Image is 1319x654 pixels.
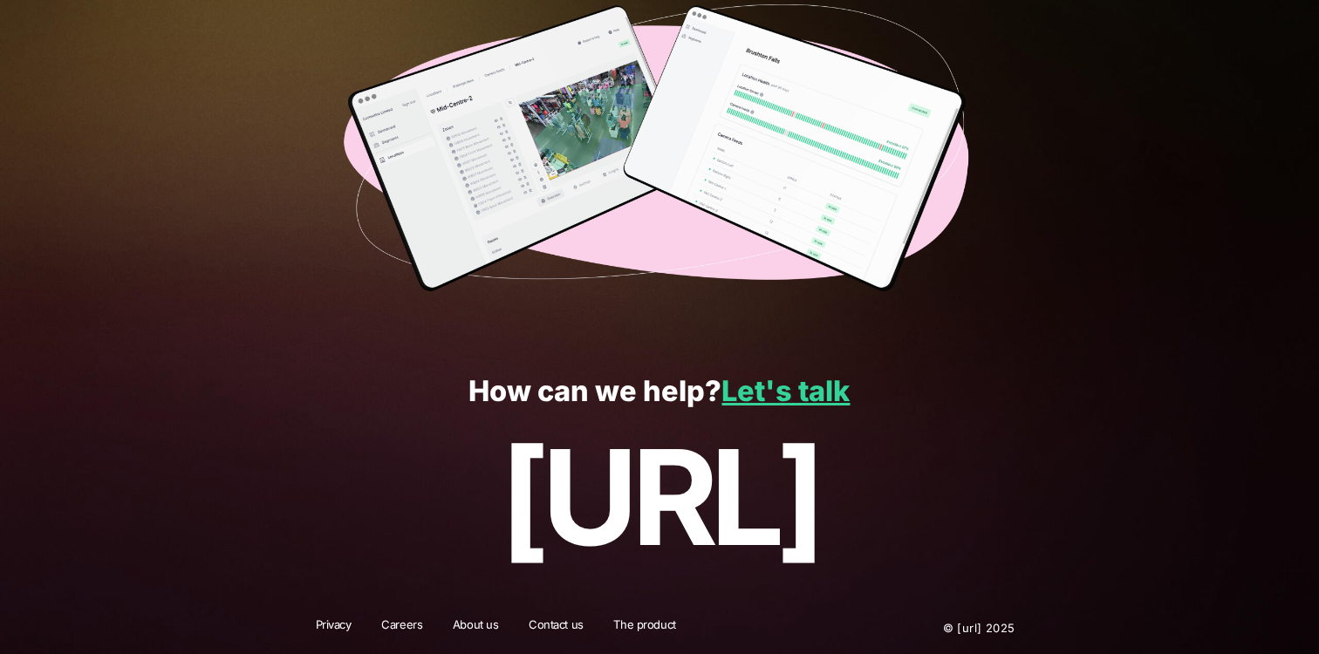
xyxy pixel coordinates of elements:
a: Let's talk [721,374,850,408]
a: Contact us [517,617,595,639]
a: The product [602,617,687,639]
p: [URL] [38,423,1281,571]
a: About us [441,617,510,639]
p: How can we help? [38,376,1281,408]
a: Privacy [304,617,363,639]
p: © [URL] 2025 [837,617,1015,639]
a: Careers [370,617,434,639]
